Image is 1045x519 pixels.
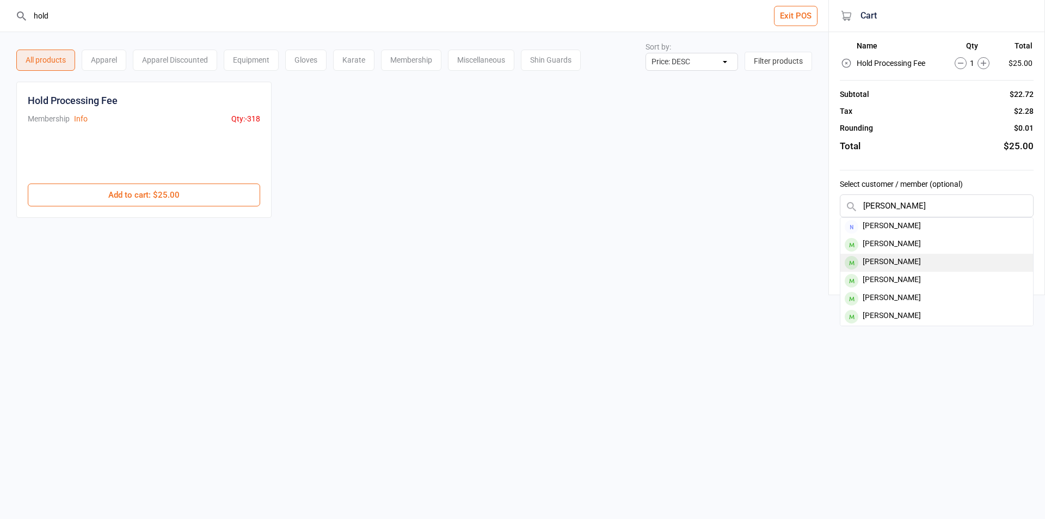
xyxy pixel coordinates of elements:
[840,89,869,100] div: Subtotal
[646,42,671,51] label: Sort by:
[231,113,260,125] div: Qty: -318
[1014,123,1034,134] div: $0.01
[840,194,1034,217] input: Search by name or scan member number
[1004,139,1034,154] div: $25.00
[840,254,1033,272] div: [PERSON_NAME]
[333,50,374,71] div: Karate
[1000,56,1032,71] td: $25.00
[840,272,1033,290] div: [PERSON_NAME]
[28,184,260,206] button: Add to cart: $25.00
[521,50,581,71] div: Shin Guards
[74,113,88,125] button: Info
[857,41,944,54] th: Name
[28,93,118,108] div: Hold Processing Fee
[448,50,514,71] div: Miscellaneous
[1014,106,1034,117] div: $2.28
[840,179,1034,190] label: Select customer / member (optional)
[16,50,75,71] div: All products
[840,236,1033,254] div: [PERSON_NAME]
[944,57,999,69] div: 1
[944,41,999,54] th: Qty
[82,50,126,71] div: Apparel
[28,113,70,125] div: Membership
[1000,41,1032,54] th: Total
[224,50,279,71] div: Equipment
[840,123,873,134] div: Rounding
[840,218,1033,236] div: [PERSON_NAME]
[381,50,441,71] div: Membership
[1010,89,1034,100] div: $22.72
[840,308,1033,326] div: [PERSON_NAME]
[840,139,860,154] div: Total
[840,290,1033,308] div: [PERSON_NAME]
[774,6,817,26] button: Exit POS
[745,52,812,71] button: Filter products
[857,56,944,71] td: Hold Processing Fee
[840,106,852,117] div: Tax
[285,50,327,71] div: Gloves
[133,50,217,71] div: Apparel Discounted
